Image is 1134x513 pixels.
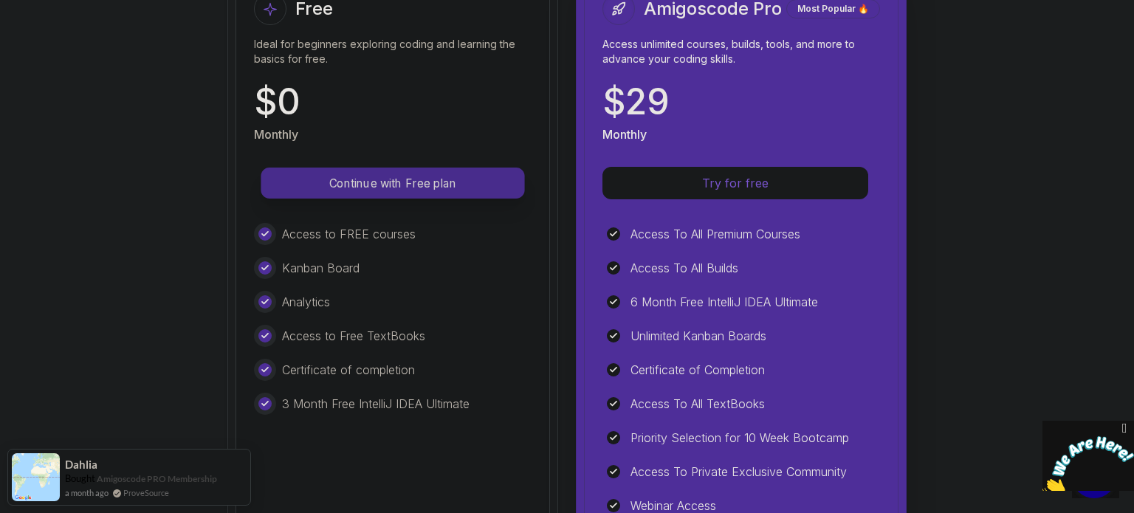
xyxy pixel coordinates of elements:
[254,84,300,120] p: $ 0
[282,395,470,413] p: 3 Month Free IntelliJ IDEA Ultimate
[630,293,818,311] p: 6 Month Free IntelliJ IDEA Ultimate
[12,453,60,501] img: provesource social proof notification image
[602,167,868,199] button: Try for free
[630,327,766,345] p: Unlimited Kanban Boards
[65,472,95,484] span: Bought
[630,361,765,379] p: Certificate of Completion
[788,1,878,16] p: Most Popular 🔥
[282,259,360,277] p: Kanban Board
[123,486,169,499] a: ProveSource
[254,125,298,143] p: Monthly
[1042,421,1134,491] iframe: chat widget
[97,473,217,484] a: Amigoscode PRO Membership
[282,361,415,379] p: Certificate of completion
[278,175,508,192] p: Continue with Free plan
[254,37,532,66] p: Ideal for beginners exploring coding and learning the basics for free.
[602,125,647,143] p: Monthly
[630,463,847,481] p: Access To Private Exclusive Community
[65,458,97,471] span: Dahlia
[602,84,670,120] p: $ 29
[630,259,738,277] p: Access To All Builds
[602,37,880,66] p: Access unlimited courses, builds, tools, and more to advance your coding skills.
[630,225,800,243] p: Access To All Premium Courses
[630,429,849,447] p: Priority Selection for 10 Week Bootcamp
[282,293,330,311] p: Analytics
[282,225,416,243] p: Access to FREE courses
[620,174,850,192] p: Try for free
[282,327,425,345] p: Access to Free TextBooks
[65,486,109,499] span: a month ago
[261,168,524,199] button: Continue with Free plan
[630,395,765,413] p: Access To All TextBooks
